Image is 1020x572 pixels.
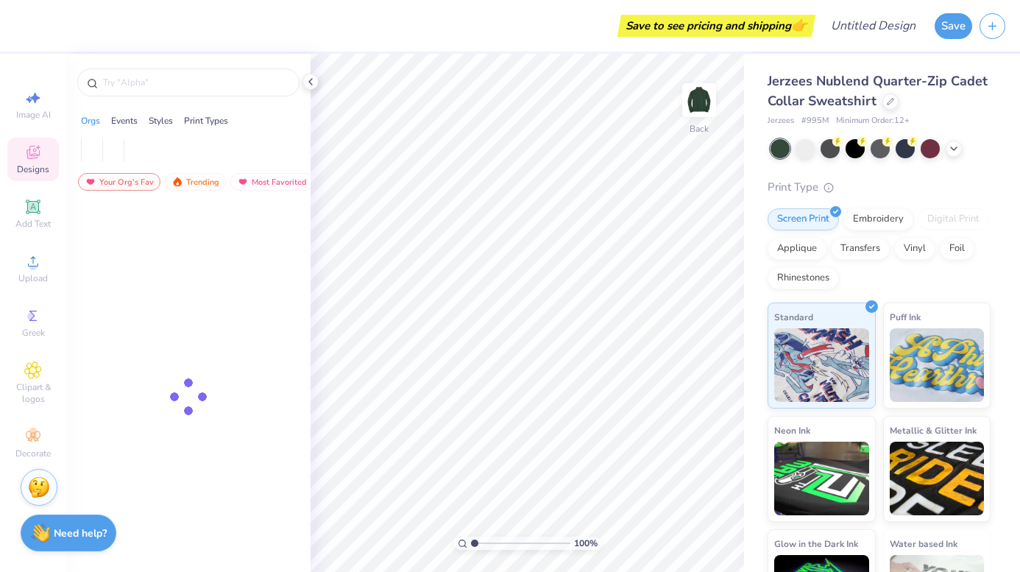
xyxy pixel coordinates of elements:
input: Try "Alpha" [102,75,290,90]
input: Untitled Design [819,11,927,40]
img: Metallic & Glitter Ink [890,442,985,515]
div: Embroidery [843,208,913,230]
span: Decorate [15,448,51,459]
span: Neon Ink [774,423,810,438]
span: Jerzees Nublend Quarter-Zip Cadet Collar Sweatshirt [768,72,988,110]
span: 👉 [791,16,807,34]
img: trending.gif [171,177,183,187]
img: most_fav.gif [85,177,96,187]
div: Events [111,114,138,127]
span: Standard [774,309,813,325]
img: most_fav.gif [237,177,249,187]
div: Styles [149,114,173,127]
span: Clipart & logos [7,381,59,405]
div: Transfers [831,238,890,260]
div: Print Type [768,179,991,196]
div: Save to see pricing and shipping [621,15,812,37]
div: Vinyl [894,238,935,260]
span: Water based Ink [890,536,957,551]
span: # 995M [801,115,829,127]
span: Jerzees [768,115,794,127]
div: Print Types [184,114,228,127]
div: Applique [768,238,826,260]
button: Save [935,13,972,39]
span: Minimum Order: 12 + [836,115,910,127]
div: Back [690,122,709,135]
div: Screen Print [768,208,839,230]
span: Glow in the Dark Ink [774,536,858,551]
img: Back [684,85,714,115]
span: Greek [22,327,45,339]
span: Upload [18,272,48,284]
span: Image AI [16,109,51,121]
div: Digital Print [918,208,989,230]
span: Puff Ink [890,309,921,325]
div: Most Favorited [230,173,314,191]
div: Trending [165,173,226,191]
span: Metallic & Glitter Ink [890,423,977,438]
span: Designs [17,163,49,175]
div: Rhinestones [768,267,839,289]
img: Puff Ink [890,328,985,402]
img: Standard [774,328,869,402]
div: Your Org's Fav [78,173,160,191]
strong: Need help? [54,526,107,540]
img: Neon Ink [774,442,869,515]
div: Foil [940,238,974,260]
span: 100 % [574,537,598,550]
span: Add Text [15,218,51,230]
div: Orgs [81,114,100,127]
